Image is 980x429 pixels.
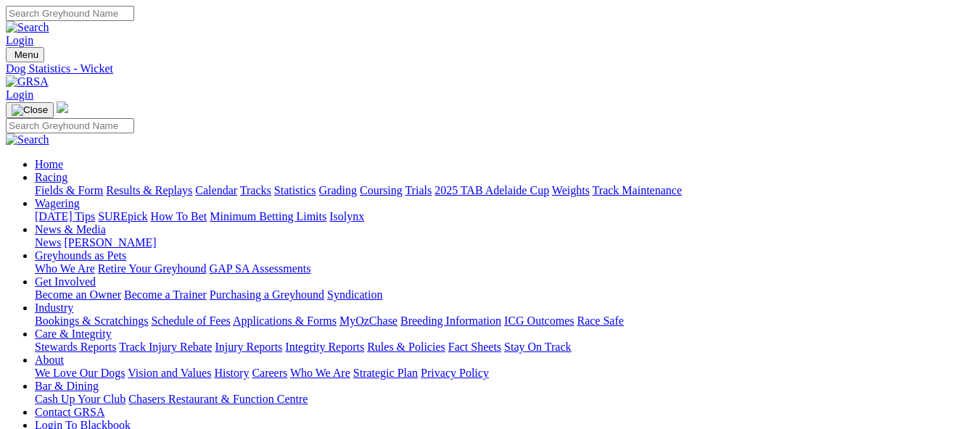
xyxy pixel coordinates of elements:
a: Cash Up Your Club [35,393,125,405]
a: Who We Are [35,262,95,275]
a: Greyhounds as Pets [35,249,126,262]
a: Home [35,158,63,170]
a: Statistics [274,184,316,196]
a: We Love Our Dogs [35,367,125,379]
input: Search [6,118,134,133]
a: Become a Trainer [124,288,207,301]
a: Isolynx [329,210,364,222]
div: News & Media [35,236,974,249]
a: [PERSON_NAME] [64,236,156,249]
a: Industry [35,301,73,314]
a: Vision and Values [128,367,211,379]
a: Track Maintenance [593,184,682,196]
img: GRSA [6,75,49,88]
a: Stewards Reports [35,341,116,353]
a: Wagering [35,197,80,209]
a: GAP SA Assessments [210,262,311,275]
a: Retire Your Greyhound [98,262,207,275]
a: Rules & Policies [367,341,445,353]
a: Integrity Reports [285,341,364,353]
a: Trials [405,184,432,196]
a: Become an Owner [35,288,121,301]
div: Wagering [35,210,974,223]
a: How To Bet [151,210,207,222]
a: Careers [252,367,287,379]
a: SUREpick [98,210,147,222]
a: Dog Statistics - Wicket [6,62,974,75]
a: Syndication [327,288,382,301]
a: Purchasing a Greyhound [210,288,324,301]
a: Weights [552,184,590,196]
a: Login [6,34,33,46]
a: MyOzChase [339,315,398,327]
a: Get Involved [35,275,96,288]
a: About [35,354,64,366]
a: 2025 TAB Adelaide Cup [435,184,549,196]
span: Menu [15,49,38,60]
div: Greyhounds as Pets [35,262,974,275]
a: Minimum Betting Limits [210,210,326,222]
a: Bookings & Scratchings [35,315,148,327]
a: News [35,236,61,249]
img: Search [6,21,49,34]
a: Injury Reports [215,341,282,353]
a: Breeding Information [400,315,501,327]
div: Bar & Dining [35,393,974,406]
div: Get Involved [35,288,974,301]
input: Search [6,6,134,21]
a: Fact Sheets [448,341,501,353]
a: Tracks [240,184,271,196]
a: Results & Replays [106,184,192,196]
a: Chasers Restaurant & Function Centre [128,393,308,405]
a: Strategic Plan [353,367,418,379]
a: Bar & Dining [35,380,99,392]
div: About [35,367,974,380]
img: logo-grsa-white.png [57,101,68,113]
a: Racing [35,171,67,183]
a: ICG Outcomes [504,315,574,327]
a: Privacy Policy [421,367,489,379]
div: Care & Integrity [35,341,974,354]
img: Close [12,104,48,116]
a: Schedule of Fees [151,315,230,327]
img: Search [6,133,49,146]
a: [DATE] Tips [35,210,95,222]
button: Toggle navigation [6,47,44,62]
a: Stay On Track [504,341,571,353]
a: Calendar [195,184,237,196]
a: Who We Are [290,367,350,379]
a: News & Media [35,223,106,236]
a: History [214,367,249,379]
a: Fields & Form [35,184,103,196]
div: Industry [35,315,974,328]
div: Racing [35,184,974,197]
a: Login [6,88,33,101]
a: Track Injury Rebate [119,341,212,353]
button: Toggle navigation [6,102,54,118]
a: Race Safe [577,315,623,327]
a: Applications & Forms [233,315,337,327]
a: Contact GRSA [35,406,104,418]
a: Grading [319,184,357,196]
a: Care & Integrity [35,328,112,340]
a: Coursing [360,184,403,196]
